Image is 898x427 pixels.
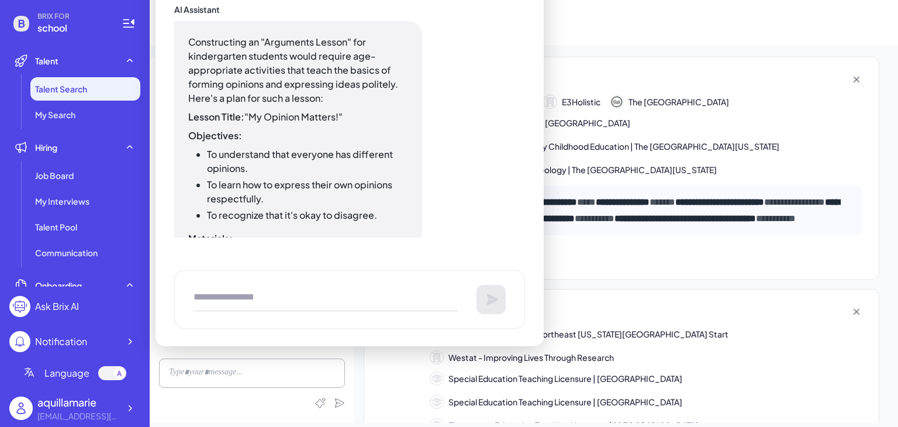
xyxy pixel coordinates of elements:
[628,96,729,108] span: The [GEOGRAPHIC_DATA]
[37,21,108,35] span: school
[448,140,779,153] span: Master of Education,Early Childhood Education | The [GEOGRAPHIC_DATA][US_STATE]
[35,142,57,153] span: Hiring
[35,109,75,120] span: My Search
[562,96,600,108] span: E3Holistic
[35,55,58,67] span: Talent
[35,195,89,207] span: My Interviews
[537,328,728,340] span: Northeast [US_STATE][GEOGRAPHIC_DATA] Start
[35,170,74,181] span: Job Board
[37,394,119,410] div: aquillamarie
[44,366,89,380] span: Language
[35,280,82,291] span: Onboarding
[37,410,119,422] div: aboyd@wsfcs.k12.nc.us
[37,12,108,21] span: BRIX FOR
[35,83,87,95] span: Talent Search
[610,95,623,108] img: 公司logo
[35,335,87,349] div: Notification
[448,373,682,385] span: Special Education Teaching Licensure | [GEOGRAPHIC_DATA]
[35,247,98,259] span: Communication
[448,352,614,364] span: Westat - Improving Lives Through Research
[35,221,77,233] span: Talent Pool
[448,396,682,408] span: Special Education Teaching Licensure | [GEOGRAPHIC_DATA]
[35,299,79,314] div: Ask Brix AI
[448,164,717,176] span: Bachelor of Arts,Anthropology | The [GEOGRAPHIC_DATA][US_STATE]
[9,397,33,420] img: user_logo.png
